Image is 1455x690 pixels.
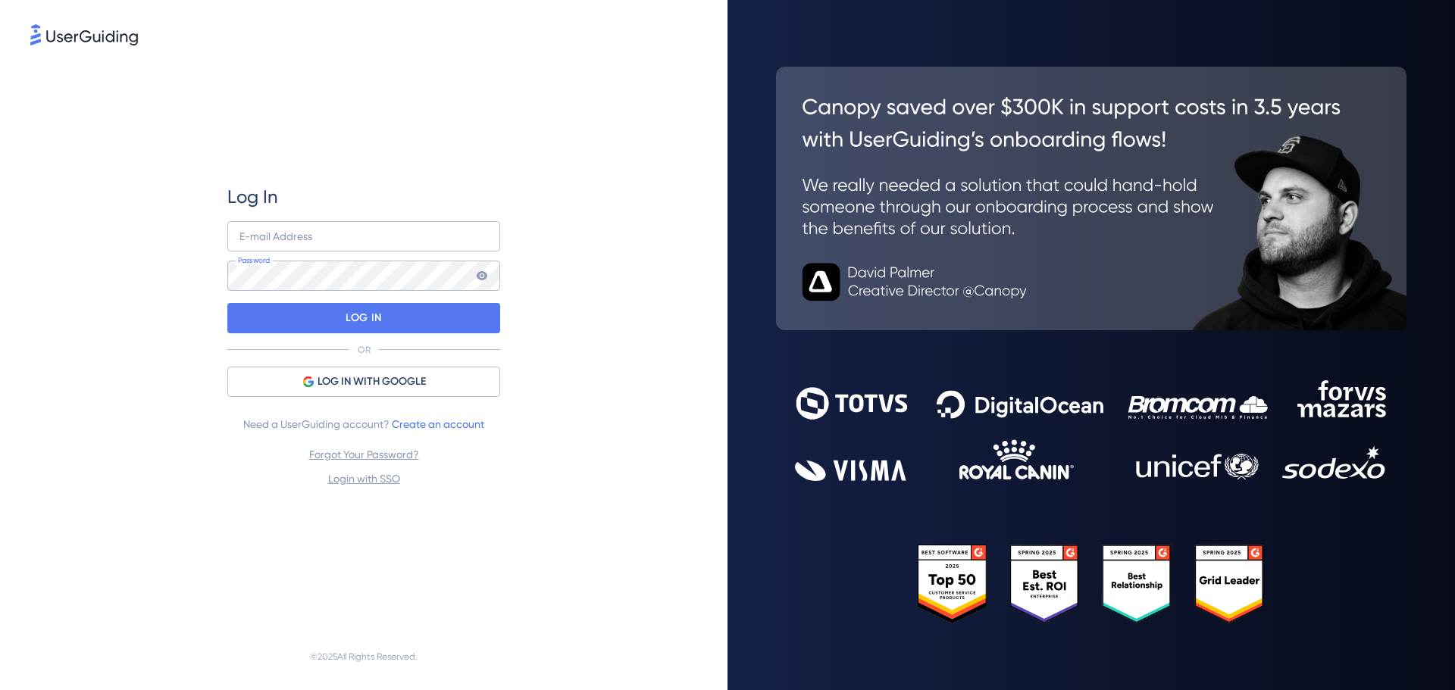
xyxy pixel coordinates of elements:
p: LOG IN [346,306,381,330]
span: LOG IN WITH GOOGLE [318,373,426,391]
p: OR [358,344,371,356]
a: Forgot Your Password? [309,448,419,461]
input: example@company.com [227,221,500,251]
span: Need a UserGuiding account? [243,415,484,433]
img: 25303e33045975176eb484905ab012ff.svg [918,545,1265,624]
a: Create an account [392,418,484,430]
a: Login with SSO [328,473,400,485]
img: 8faab4ba6bc7696a72372aa768b0286c.svg [30,24,138,45]
span: Log In [227,185,278,209]
img: 26c0aa7c25a843aed4baddd2b5e0fa68.svg [776,67,1406,330]
span: © 2025 All Rights Reserved. [310,648,418,666]
img: 9302ce2ac39453076f5bc0f2f2ca889b.svg [795,380,1388,481]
